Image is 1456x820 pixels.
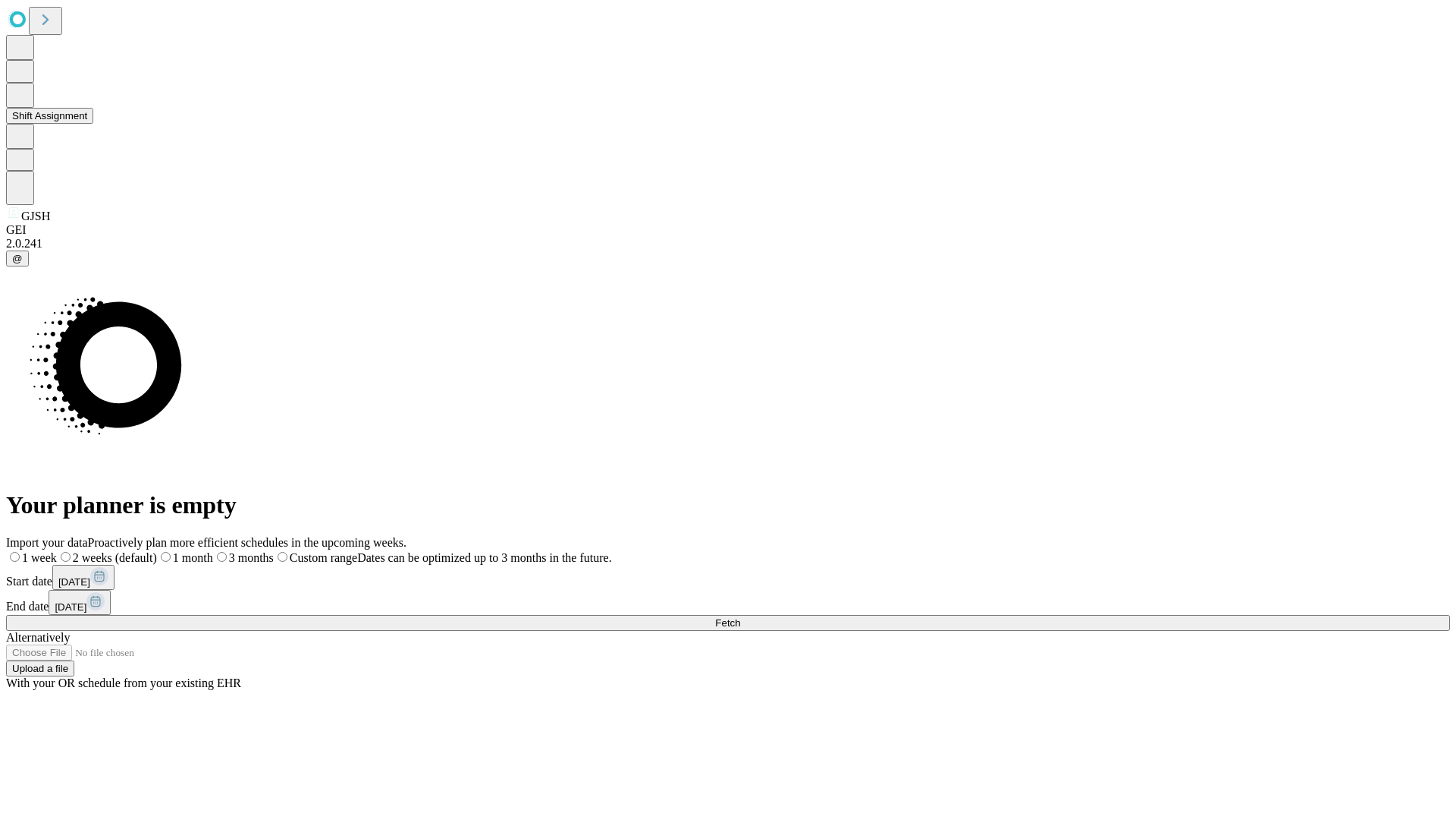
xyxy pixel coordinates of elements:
[55,601,86,613] span: [DATE]
[12,253,23,264] span: @
[52,565,115,590] button: [DATE]
[6,223,1450,237] div: GEI
[278,552,287,562] input: Custom rangeDates can be optimized up to 3 months in the future.
[357,551,611,564] span: Dates can be optimized up to 3 months in the future.
[217,552,227,562] input: 3 months
[229,551,274,564] span: 3 months
[6,108,93,124] button: Shift Assignment
[6,251,29,266] button: @
[6,676,241,689] span: With your OR schedule from your existing EHR
[88,536,406,549] span: Proactively plan more efficient schedules in the upcoming weeks.
[161,552,171,562] input: 1 month
[290,551,357,564] span: Custom range
[715,617,740,629] span: Fetch
[6,631,70,644] span: Alternatively
[6,590,1450,615] div: End date
[6,536,88,549] span: Import your data
[49,590,111,615] button: [DATE]
[6,237,1450,251] div: 2.0.241
[6,661,74,676] button: Upload a file
[61,552,71,562] input: 2 weeks (default)
[173,551,213,564] span: 1 month
[6,565,1450,590] div: Start date
[6,491,1450,519] h1: Your planner is empty
[73,551,157,564] span: 2 weeks (default)
[21,210,50,222] span: GJSH
[22,551,57,564] span: 1 week
[10,552,20,562] input: 1 week
[6,615,1450,631] button: Fetch
[58,576,90,588] span: [DATE]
